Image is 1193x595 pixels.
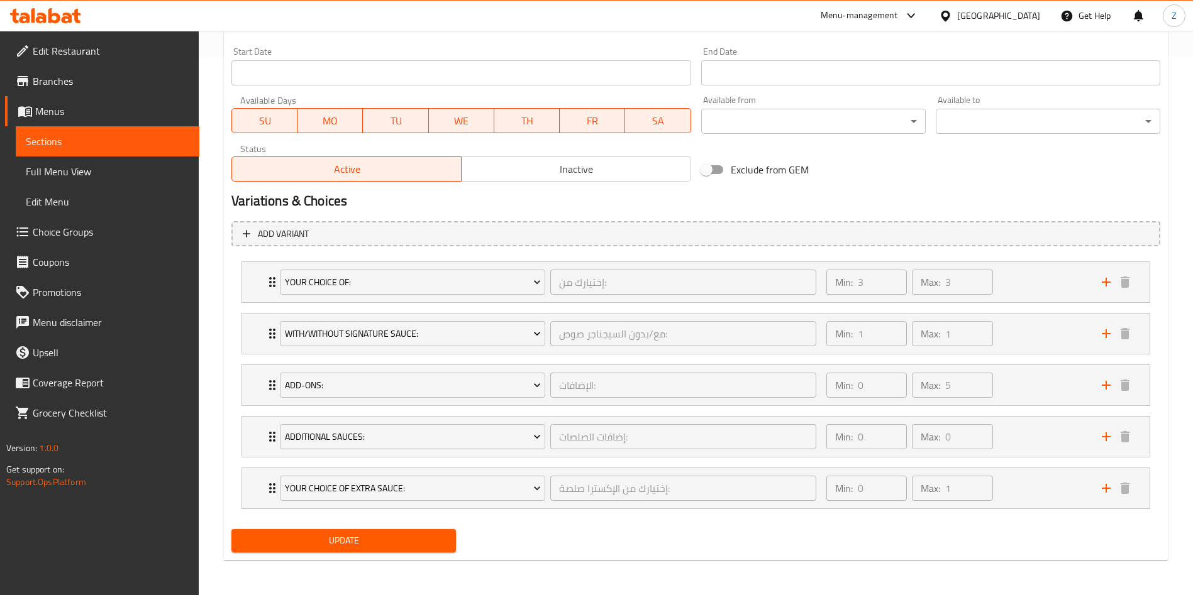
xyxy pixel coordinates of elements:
span: Menus [35,104,189,119]
li: Expand [231,462,1160,514]
span: Active [237,160,457,178]
button: With/Without Signature Sauce: [280,321,545,346]
a: Choice Groups [5,217,199,247]
button: add [1097,324,1116,343]
a: Upsell [5,337,199,368]
span: Add variant [258,226,309,242]
button: Add variant [231,221,1160,247]
div: Expand [242,314,1150,354]
span: Branches [33,74,189,89]
a: Branches [5,66,199,96]
span: Coverage Report [33,375,189,390]
a: Coverage Report [5,368,199,398]
p: Min: [835,378,853,393]
div: Expand [242,417,1150,457]
button: add [1097,376,1116,395]
button: add [1097,273,1116,292]
p: Min: [835,481,853,496]
span: MO [302,112,358,130]
span: Get support on: [6,461,64,478]
span: Additional Sauces: [285,429,541,445]
button: SA [625,108,691,133]
span: Version: [6,440,37,456]
span: 1.0.0 [39,440,58,456]
button: SU [231,108,297,133]
span: Your Choice Of: [285,275,541,290]
span: Grocery Checklist [33,405,189,420]
span: TH [499,112,555,130]
a: Grocery Checklist [5,398,199,428]
button: add [1097,427,1116,446]
button: add [1097,479,1116,498]
button: TU [363,108,428,133]
button: MO [297,108,363,133]
span: FR [565,112,620,130]
button: FR [560,108,625,133]
p: Max: [921,378,940,393]
a: Coupons [5,247,199,277]
span: Update [241,533,446,549]
span: Menu disclaimer [33,315,189,330]
p: Max: [921,326,940,341]
span: Promotions [33,285,189,300]
button: Your Choice Of: [280,270,545,295]
span: Z [1172,9,1177,23]
a: Edit Menu [16,187,199,217]
span: With/Without Signature Sauce: [285,326,541,342]
button: Your Choice Of Extra Sauce: [280,476,545,501]
button: delete [1116,427,1135,446]
p: Max: [921,429,940,444]
li: Expand [231,359,1160,411]
span: Upsell [33,345,189,360]
li: Expand [231,411,1160,462]
a: Edit Restaurant [5,36,199,66]
span: SA [630,112,685,130]
span: TU [368,112,423,130]
span: Add-Ons: [285,378,541,393]
span: Edit Menu [26,194,189,209]
a: Menus [5,96,199,126]
div: Expand [242,262,1150,302]
span: Your Choice Of Extra Sauce: [285,481,541,496]
button: delete [1116,479,1135,498]
span: Sections [26,134,189,149]
div: [GEOGRAPHIC_DATA] [957,9,1040,23]
span: Choice Groups [33,224,189,239]
a: Promotions [5,277,199,307]
a: Support.OpsPlatform [6,474,86,490]
li: Expand [231,308,1160,359]
div: Expand [242,468,1150,508]
span: Edit Restaurant [33,43,189,58]
p: Min: [835,326,853,341]
button: Additional Sauces: [280,424,545,449]
button: Active [231,156,462,182]
button: delete [1116,273,1135,292]
a: Sections [16,126,199,156]
span: Exclude from GEM [731,162,809,177]
button: Add-Ons: [280,373,545,398]
p: Min: [835,275,853,290]
li: Expand [231,256,1160,308]
span: Inactive [467,160,686,178]
button: WE [429,108,494,133]
a: Menu disclaimer [5,307,199,337]
p: Max: [921,275,940,290]
div: ​ [701,109,926,134]
span: Full Menu View [26,164,189,179]
button: Update [231,529,456,552]
button: TH [494,108,560,133]
span: Coupons [33,254,189,270]
div: Expand [242,365,1150,405]
div: ​ [936,109,1160,134]
div: Menu-management [821,8,898,23]
button: delete [1116,376,1135,395]
a: Full Menu View [16,156,199,187]
button: delete [1116,324,1135,343]
span: WE [434,112,489,130]
p: Min: [835,429,853,444]
button: Inactive [461,156,691,182]
span: SU [237,112,292,130]
p: Max: [921,481,940,496]
h2: Variations & Choices [231,192,1160,210]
